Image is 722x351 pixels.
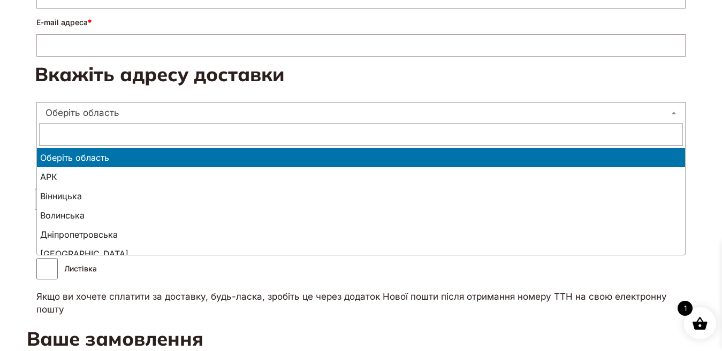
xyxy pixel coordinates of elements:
li: Оберіть область [37,148,685,167]
li: Дніпропетровська [37,225,685,244]
span: Оберіть область [36,102,686,123]
span: Оберіть область [37,105,685,120]
li: [GEOGRAPHIC_DATA] [37,244,685,263]
input: Листівка [36,258,58,280]
li: Волинська [37,206,685,225]
abbr: обов'язкове [88,15,92,30]
input: Доставити на іншу адресу? [35,188,56,210]
label: Листівка [36,258,210,280]
li: Вінницька [37,186,685,206]
li: АРК [37,167,685,186]
p: Якщо ви хочете сплатити за доставку, будь-ласка, зробіть це через додаток Нової пошти після отрим... [35,289,687,318]
h3: Вкажіть адресу доставки [35,62,687,87]
label: E-mail адреса [36,15,92,30]
span: 1 [678,301,693,316]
